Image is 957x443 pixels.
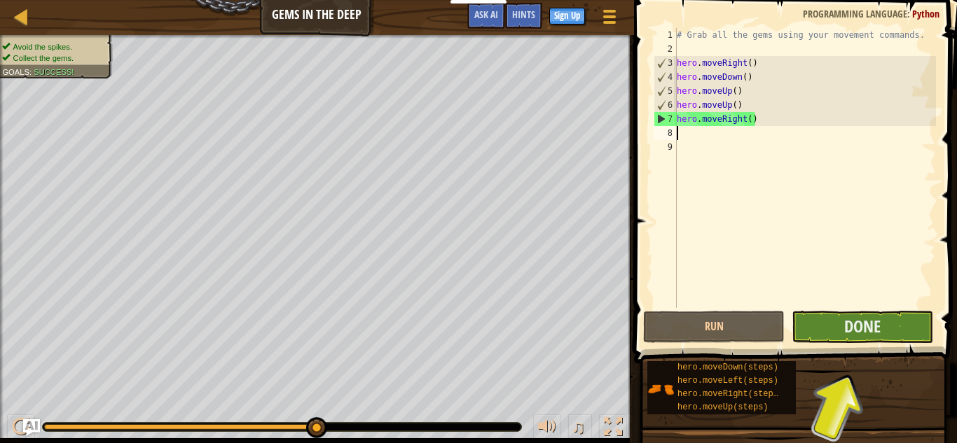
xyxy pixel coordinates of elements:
[844,315,881,337] span: Done
[592,3,627,36] button: Show game menu
[654,84,677,98] div: 5
[654,98,677,112] div: 6
[677,389,783,399] span: hero.moveRight(steps)
[643,311,785,343] button: Run
[23,419,40,436] button: Ask AI
[2,67,29,76] span: Goals
[599,414,627,443] button: Toggle fullscreen
[467,3,505,29] button: Ask AI
[654,28,677,42] div: 1
[7,414,35,443] button: Ctrl + P: Play
[512,8,535,21] span: Hints
[13,53,74,62] span: Collect the gems.
[677,376,778,386] span: hero.moveLeft(steps)
[677,402,769,412] span: hero.moveUp(steps)
[654,126,677,140] div: 8
[654,140,677,154] div: 9
[912,7,939,20] span: Python
[2,52,104,64] li: Collect the gems.
[647,376,674,402] img: portrait.png
[549,8,585,24] button: Sign Up
[568,414,592,443] button: ♫
[2,41,104,52] li: Avoid the spikes.
[13,42,72,51] span: Avoid the spikes.
[654,70,677,84] div: 4
[907,7,912,20] span: :
[654,56,677,70] div: 3
[803,7,907,20] span: Programming language
[792,311,933,343] button: Done
[677,363,778,372] span: hero.moveDown(steps)
[533,414,561,443] button: Adjust volume
[474,8,498,21] span: Ask AI
[654,112,677,126] div: 7
[571,416,585,437] span: ♫
[654,42,677,56] div: 2
[29,67,34,76] span: :
[34,67,74,76] span: Success!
